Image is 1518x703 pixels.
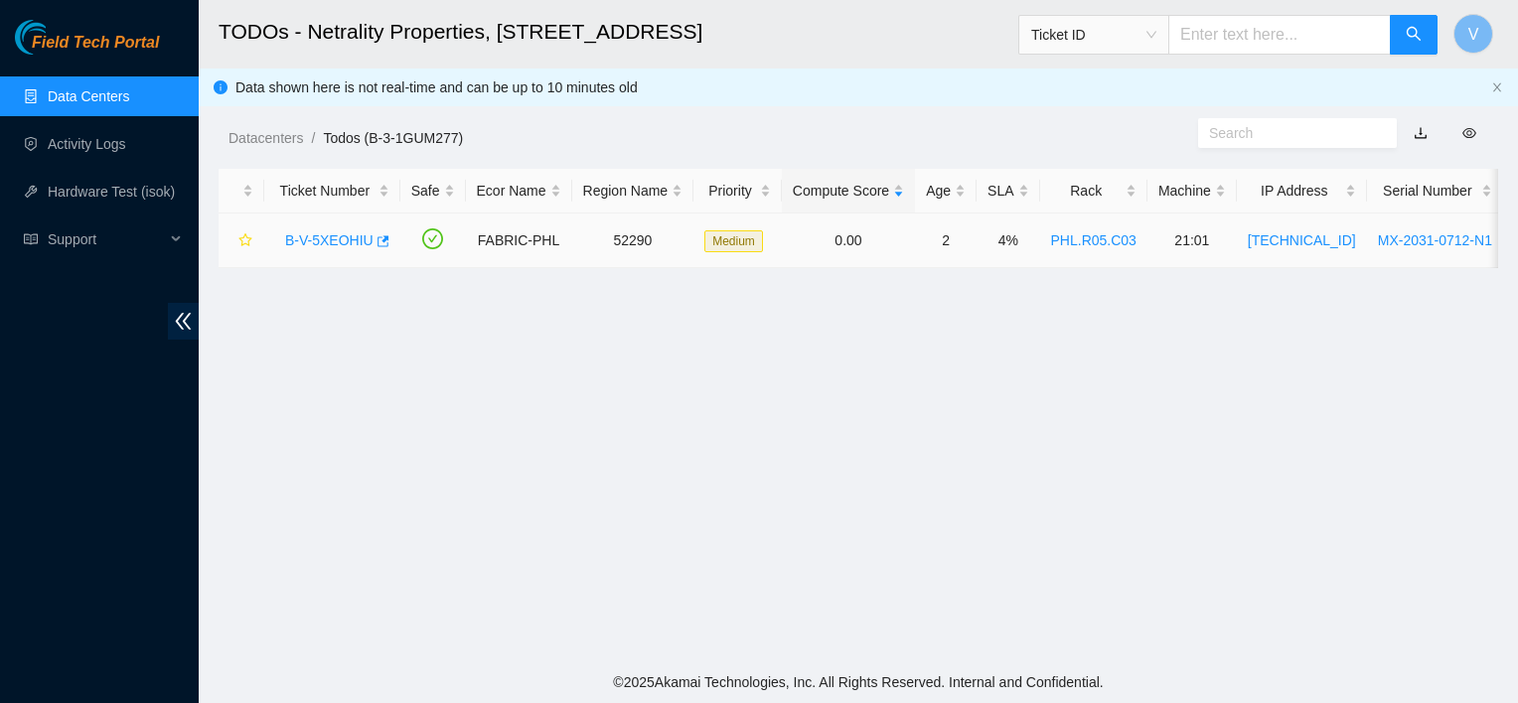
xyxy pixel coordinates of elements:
td: 52290 [572,213,694,268]
input: Enter text here... [1168,15,1391,55]
a: PHL.R05.C03 [1051,232,1137,248]
span: Field Tech Portal [32,34,159,53]
a: Data Centers [48,88,129,104]
span: eye [1462,126,1476,140]
span: read [24,232,38,246]
a: Hardware Test (isok) [48,184,175,200]
a: Todos (B-3-1GUM277) [323,130,463,146]
a: [TECHNICAL_ID] [1248,232,1356,248]
input: Search [1209,122,1370,144]
span: search [1406,26,1422,45]
button: close [1491,81,1503,94]
td: 2 [915,213,977,268]
span: Ticket ID [1031,20,1156,50]
span: Medium [704,230,763,252]
span: / [311,130,315,146]
footer: © 2025 Akamai Technologies, Inc. All Rights Reserved. Internal and Confidential. [199,661,1518,703]
td: 0.00 [782,213,915,268]
a: Activity Logs [48,136,126,152]
a: MX-2031-0712-N1 [1378,232,1492,248]
button: star [229,224,253,256]
span: double-left [168,303,199,340]
a: Akamai TechnologiesField Tech Portal [15,36,159,62]
span: V [1468,22,1479,47]
span: check-circle [422,228,443,249]
span: star [238,233,252,249]
span: close [1491,81,1503,93]
td: FABRIC-PHL [466,213,572,268]
span: Support [48,219,165,259]
a: B-V-5XEOHIU [285,232,374,248]
td: 4% [977,213,1039,268]
a: Datacenters [228,130,303,146]
td: 21:01 [1147,213,1237,268]
button: search [1390,15,1438,55]
button: V [1453,14,1493,54]
a: download [1414,125,1428,141]
img: Akamai Technologies [15,20,100,55]
button: download [1399,117,1442,149]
